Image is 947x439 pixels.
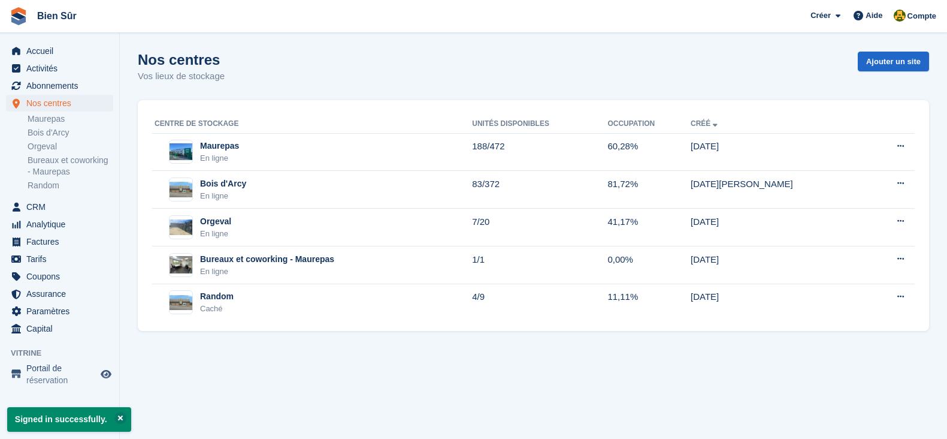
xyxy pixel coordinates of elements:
span: CRM [26,199,98,215]
td: [DATE] [691,246,870,284]
a: Bois d'Arcy [28,127,113,139]
a: menu [6,285,113,302]
td: [DATE] [691,133,870,171]
div: Bureaux et coworking - Maurepas [200,253,334,266]
img: stora-icon-8386f47178a22dfd0bd8f6a31ec36ba5ce8667c1dd55bd0f319d3a0aa187defe.svg [10,7,28,25]
h1: Nos centres [138,52,225,68]
span: Paramètres [26,303,98,320]
a: menu [6,216,113,233]
img: Image du site Random [170,295,192,311]
td: 188/472 [472,133,607,171]
a: menu [6,199,113,215]
span: Compte [907,10,936,22]
td: 81,72% [607,171,691,209]
td: 4/9 [472,284,607,321]
span: Capital [26,320,98,337]
span: Coupons [26,268,98,285]
img: Image du site Bois d'Arcy [170,182,192,197]
div: En ligne [200,152,239,164]
td: 11,11% [607,284,691,321]
span: Accueil [26,43,98,59]
div: Random [200,290,234,303]
span: Assurance [26,285,98,302]
td: 60,28% [607,133,691,171]
td: [DATE][PERSON_NAME] [691,171,870,209]
th: Centre de stockage [152,115,472,134]
span: Activités [26,60,98,77]
a: menu [6,233,113,250]
a: Ajouter un site [858,52,929,71]
a: menu [6,320,113,337]
span: Portail de réservation [26,362,98,386]
a: Random [28,180,113,191]
span: Aide [866,10,882,22]
a: menu [6,268,113,285]
div: Orgeval [200,215,231,228]
a: menu [6,77,113,94]
span: Nos centres [26,95,98,112]
div: Maurepas [200,140,239,152]
td: 41,17% [607,209,691,246]
td: [DATE] [691,209,870,246]
p: Signed in successfully. [7,407,131,432]
a: menu [6,95,113,112]
p: Vos lieux de stockage [138,70,225,83]
span: Créer [810,10,831,22]
th: Occupation [607,115,691,134]
div: En ligne [200,228,231,240]
span: Analytique [26,216,98,233]
a: menu [6,251,113,267]
a: Bureaux et coworking - Maurepas [28,155,113,178]
img: Image du site Maurepas [170,143,192,161]
div: Caché [200,303,234,315]
img: Fatima Kelaaoui [894,10,906,22]
a: menu [6,43,113,59]
a: Maurepas [28,113,113,125]
span: Vitrine [11,347,119,359]
span: Abonnements [26,77,98,94]
img: Image du site Orgeval [170,220,192,235]
td: 0,00% [607,246,691,284]
img: Image du site Bureaux et coworking - Maurepas [170,256,192,273]
a: Orgeval [28,141,113,152]
div: Bois d'Arcy [200,178,246,190]
span: Factures [26,233,98,250]
a: Boutique d'aperçu [99,367,113,381]
th: Unités disponibles [472,115,607,134]
td: 1/1 [472,246,607,284]
div: En ligne [200,190,246,202]
td: 7/20 [472,209,607,246]
td: [DATE] [691,284,870,321]
td: 83/372 [472,171,607,209]
a: menu [6,303,113,320]
div: En ligne [200,266,334,278]
a: Créé [691,119,720,128]
span: Tarifs [26,251,98,267]
a: Bien Sûr [32,6,81,26]
a: menu [6,60,113,77]
a: menu [6,362,113,386]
